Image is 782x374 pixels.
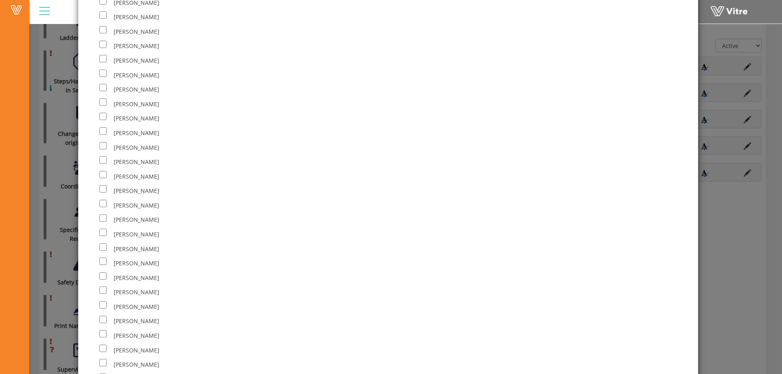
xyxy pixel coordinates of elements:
[114,71,159,79] span: [PERSON_NAME]
[114,288,159,296] span: [PERSON_NAME]
[114,173,159,180] span: [PERSON_NAME]
[114,274,159,282] span: [PERSON_NAME]
[114,259,159,267] span: [PERSON_NAME]
[114,230,159,238] span: [PERSON_NAME]
[114,13,159,21] span: [PERSON_NAME]
[114,346,159,354] span: [PERSON_NAME]
[114,187,159,195] span: [PERSON_NAME]
[114,129,159,137] span: [PERSON_NAME]
[114,303,159,311] span: [PERSON_NAME]
[114,114,159,122] span: [PERSON_NAME]
[114,158,159,166] span: [PERSON_NAME]
[114,317,159,325] span: [PERSON_NAME]
[114,332,159,339] span: [PERSON_NAME]
[114,144,159,151] span: [PERSON_NAME]
[114,42,159,50] span: [PERSON_NAME]
[114,85,159,93] span: [PERSON_NAME]
[114,201,159,209] span: [PERSON_NAME]
[114,361,159,368] span: [PERSON_NAME]
[114,57,159,64] span: [PERSON_NAME]
[114,216,159,223] span: [PERSON_NAME]
[114,245,159,253] span: [PERSON_NAME]
[114,28,159,35] span: [PERSON_NAME]
[114,100,159,108] span: [PERSON_NAME]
